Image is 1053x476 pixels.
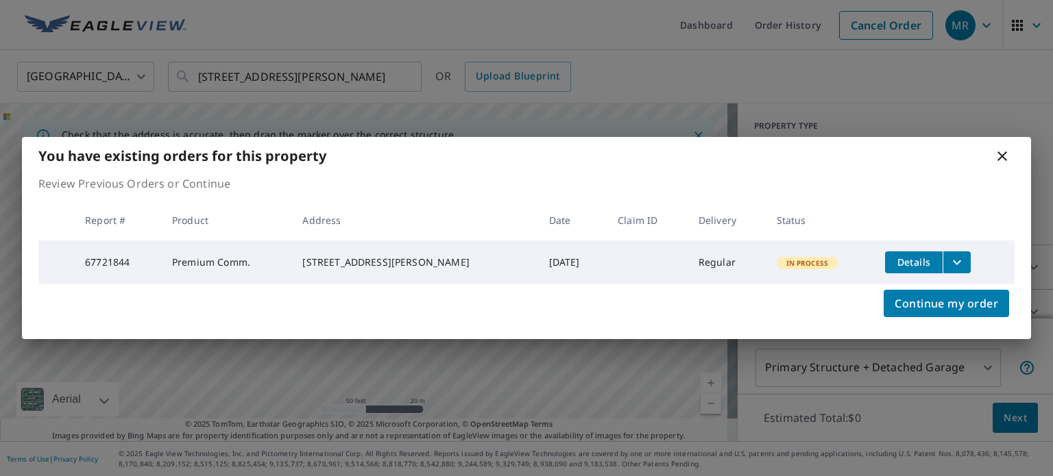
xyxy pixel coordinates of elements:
td: [DATE] [538,240,607,284]
th: Delivery [688,200,766,240]
th: Claim ID [607,200,688,240]
b: You have existing orders for this property [38,147,326,165]
td: Premium Comm. [161,240,291,284]
p: Review Previous Orders or Continue [38,175,1015,192]
td: 67721844 [74,240,161,284]
button: Continue my order [884,290,1009,317]
th: Date [538,200,607,240]
th: Report # [74,200,161,240]
th: Address [291,200,537,240]
span: Continue my order [895,294,998,313]
button: filesDropdownBtn-67721844 [943,251,971,273]
th: Status [766,200,875,240]
td: Regular [688,240,766,284]
span: Details [893,255,934,268]
button: detailsBtn-67721844 [885,251,943,273]
div: [STREET_ADDRESS][PERSON_NAME] [302,255,526,269]
span: In Process [778,258,837,268]
th: Product [161,200,291,240]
